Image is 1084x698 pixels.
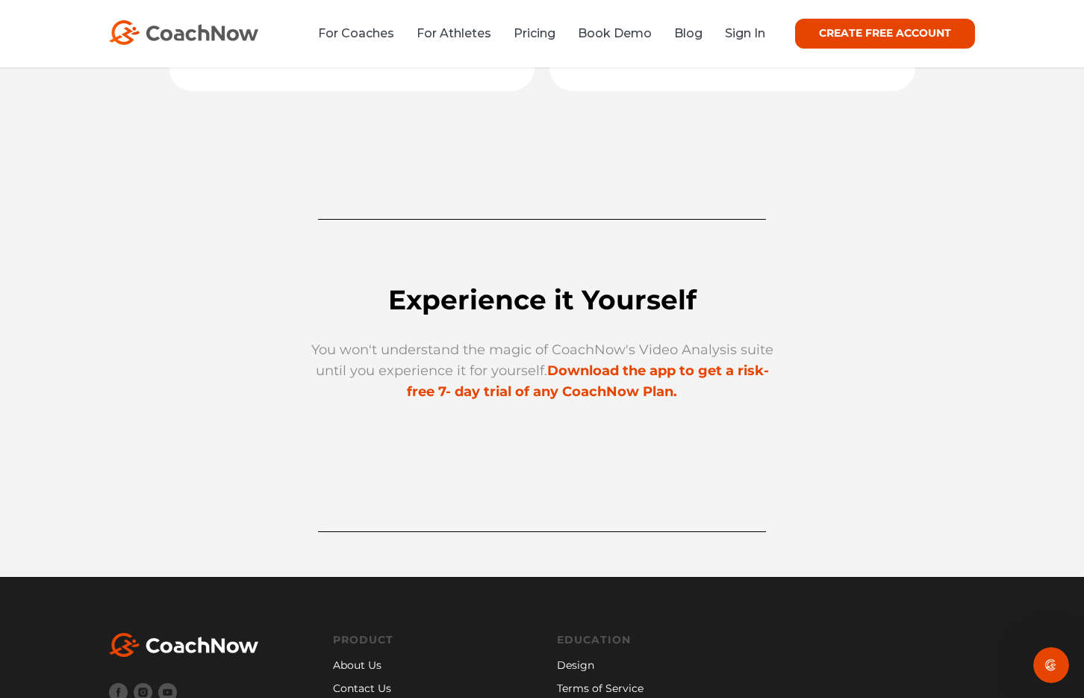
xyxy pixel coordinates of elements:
a: Sign In [725,26,765,40]
p: You won't understand the magic of CoachNow's Video Analysis suite until you experience it for you... [304,339,780,402]
a: Design [557,658,751,674]
a: Terms of Service [557,681,751,697]
a: About Us [333,658,393,674]
a: Contact Us [333,681,393,697]
a: Blog [674,26,703,40]
strong: Download the app to get a risk- free 7- day trial of any CoachNow Plan. [407,362,769,400]
a: Product [333,633,393,647]
a: Education [557,633,751,647]
a: Pricing [514,26,555,40]
a: Book Demo [578,26,652,40]
img: CoachNow Logo [109,20,258,45]
iframe: Intercom live chat [1033,647,1069,683]
iframe: Embedded CTA [411,424,673,493]
a: For Athletes [417,26,491,40]
a: For Coaches [318,26,394,40]
strong: Experience it Yourself [388,283,697,316]
a: CREATE FREE ACCOUNT [795,19,975,49]
img: White CoachNow Logo [109,633,258,657]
